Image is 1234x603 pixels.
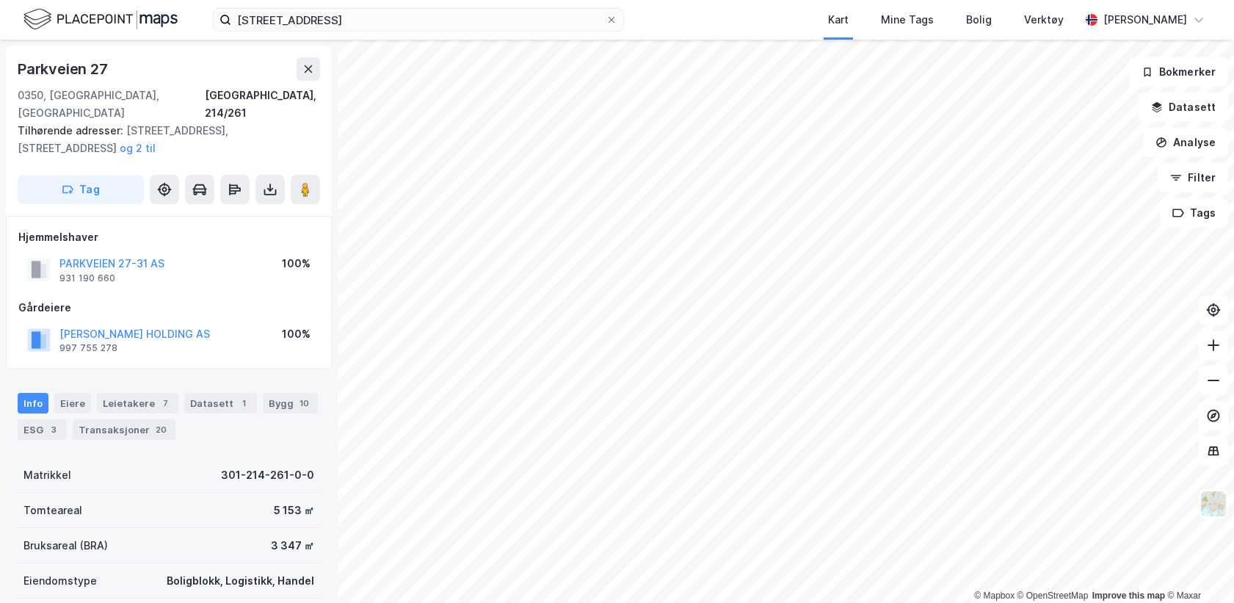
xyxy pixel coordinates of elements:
div: Kart [828,11,849,29]
div: Bolig [966,11,992,29]
div: Eiere [54,393,91,414]
div: 10 [297,396,312,411]
span: Tilhørende adresser: [18,124,126,137]
div: 3 [46,422,61,437]
div: Verktøy [1024,11,1064,29]
img: logo.f888ab2527a4732fd821a326f86c7f29.svg [23,7,178,32]
button: Tag [18,175,144,204]
div: 5 153 ㎡ [274,502,314,519]
div: 7 [158,396,173,411]
div: Leietakere [97,393,178,414]
div: Kontrollprogram for chat [1161,532,1234,603]
div: Info [18,393,48,414]
div: 301-214-261-0-0 [221,466,314,484]
button: Bokmerker [1129,57,1228,87]
div: 1 [236,396,251,411]
div: ESG [18,419,67,440]
div: 20 [153,422,170,437]
a: Improve this map [1092,591,1165,601]
button: Analyse [1143,128,1228,157]
div: Transaksjoner [73,419,175,440]
button: Datasett [1139,93,1228,122]
div: 3 347 ㎡ [271,537,314,555]
div: [GEOGRAPHIC_DATA], 214/261 [205,87,320,122]
div: Gårdeiere [18,299,319,317]
div: [STREET_ADDRESS], [STREET_ADDRESS] [18,122,308,157]
div: Parkveien 27 [18,57,111,81]
div: [PERSON_NAME] [1103,11,1187,29]
a: Mapbox [974,591,1015,601]
div: 997 755 278 [59,342,117,354]
button: Filter [1158,163,1228,192]
div: Boligblokk, Logistikk, Handel [167,572,314,590]
div: Eiendomstype [23,572,97,590]
input: Søk på adresse, matrikkel, gårdeiere, leietakere eller personer [231,9,606,31]
div: Bruksareal (BRA) [23,537,108,555]
iframe: Chat Widget [1161,532,1234,603]
button: Tags [1160,198,1228,228]
div: Mine Tags [881,11,934,29]
div: Bygg [263,393,318,414]
div: Hjemmelshaver [18,228,319,246]
div: 100% [282,255,311,272]
div: 0350, [GEOGRAPHIC_DATA], [GEOGRAPHIC_DATA] [18,87,205,122]
a: OpenStreetMap [1017,591,1089,601]
div: Tomteareal [23,502,82,519]
div: Matrikkel [23,466,71,484]
div: Datasett [184,393,257,414]
div: 931 190 660 [59,272,115,284]
div: 100% [282,325,311,343]
img: Z [1199,490,1227,518]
